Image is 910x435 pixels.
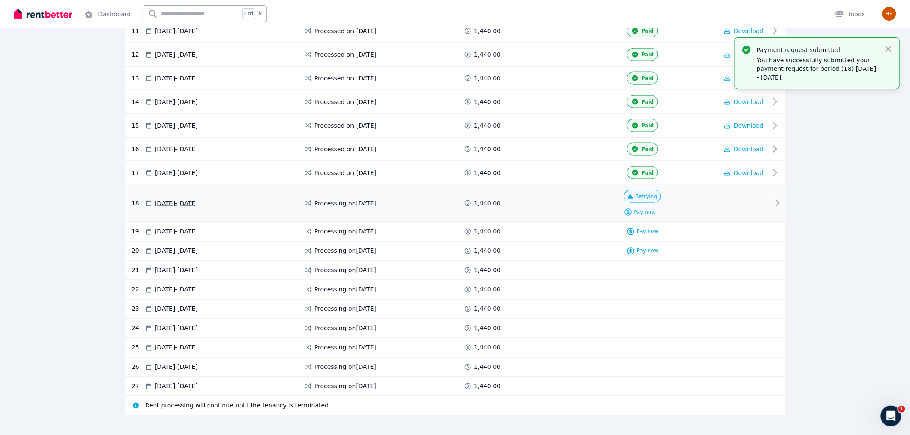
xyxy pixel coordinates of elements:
span: 1,440.00 [474,247,501,255]
span: Processed on [DATE] [314,74,376,83]
span: 1,440.00 [474,363,501,371]
div: 24 [132,324,144,333]
div: 14 [132,95,144,108]
div: 22 [132,285,144,294]
span: [DATE] - [DATE] [155,382,198,391]
span: Paid [641,169,654,176]
span: [DATE] - [DATE] [155,266,198,275]
div: 12 [132,48,144,61]
span: Pay now [634,209,656,216]
span: Processed on [DATE] [314,168,376,177]
span: Processed on [DATE] [314,145,376,153]
div: 17 [132,166,144,179]
span: Processing on [DATE] [314,247,376,255]
span: Download [734,146,764,153]
p: Payment request submitted [757,46,877,54]
span: [DATE] - [DATE] [155,98,198,106]
span: k [259,10,262,17]
span: [DATE] - [DATE] [155,305,198,313]
span: [DATE] - [DATE] [155,74,198,83]
span: [DATE] - [DATE] [155,50,198,59]
button: Download [724,168,764,177]
span: Processing on [DATE] [314,266,376,275]
button: Download [724,121,764,130]
span: Processed on [DATE] [314,50,376,59]
button: Download [724,50,764,59]
span: 1 [898,406,905,413]
span: Processing on [DATE] [314,305,376,313]
span: [DATE] - [DATE] [155,285,198,294]
span: Paid [641,98,654,105]
span: Processing on [DATE] [314,199,376,208]
div: 26 [132,363,144,371]
span: Paid [641,28,654,34]
div: 11 [132,25,144,37]
button: Download [724,27,764,35]
span: Paid [641,122,654,129]
span: Pay now [637,228,658,235]
span: Download [734,98,764,105]
span: Ctrl [242,8,255,19]
span: 1,440.00 [474,168,501,177]
span: 1,440.00 [474,324,501,333]
span: 1,440.00 [474,27,501,35]
span: 1,440.00 [474,121,501,130]
span: Processing on [DATE] [314,285,376,294]
div: 18 [132,190,144,217]
span: [DATE] - [DATE] [155,121,198,130]
div: 19 [132,227,144,236]
span: Paid [641,146,654,153]
span: 1,440.00 [474,145,501,153]
span: 1,440.00 [474,199,501,208]
div: 21 [132,266,144,275]
span: Processing on [DATE] [314,363,376,371]
div: 15 [132,119,144,132]
div: 23 [132,305,144,313]
span: Download [734,28,764,34]
div: 13 [132,72,144,85]
span: Download [734,51,764,58]
span: Processing on [DATE] [314,343,376,352]
span: Processed on [DATE] [314,27,376,35]
span: [DATE] - [DATE] [155,168,198,177]
span: Download [734,75,764,82]
span: Paid [641,75,654,82]
span: 1,440.00 [474,305,501,313]
span: 1,440.00 [474,382,501,391]
span: 1,440.00 [474,98,501,106]
span: Download [734,122,764,129]
div: Inbox [835,10,865,18]
span: [DATE] - [DATE] [155,343,198,352]
span: [DATE] - [DATE] [155,363,198,371]
span: 1,440.00 [474,227,501,236]
div: 20 [132,247,144,255]
span: 1,440.00 [474,285,501,294]
span: Processed on [DATE] [314,121,376,130]
span: 1,440.00 [474,266,501,275]
button: Download [724,98,764,106]
div: 16 [132,143,144,156]
span: Pay now [637,248,658,254]
span: [DATE] - [DATE] [155,199,198,208]
span: Rent processing will continue until the tenancy is terminated [145,401,329,410]
p: You have successfully submitted your payment request for period (18) [DATE] - [DATE]. [757,56,877,82]
span: [DATE] - [DATE] [155,247,198,255]
img: Kai Heymer and Bryce Ingledew [882,7,896,21]
span: Download [734,169,764,176]
span: 1,440.00 [474,50,501,59]
span: Processing on [DATE] [314,382,376,391]
img: RentBetter [14,7,72,20]
span: Processing on [DATE] [314,227,376,236]
span: [DATE] - [DATE] [155,27,198,35]
div: 25 [132,343,144,352]
button: Download [724,74,764,83]
div: 27 [132,382,144,391]
span: Processed on [DATE] [314,98,376,106]
span: [DATE] - [DATE] [155,227,198,236]
button: Download [724,145,764,153]
span: Paid [641,51,654,58]
span: Retrying [636,193,657,200]
iframe: Intercom live chat [881,406,901,426]
span: 1,440.00 [474,343,501,352]
span: Processing on [DATE] [314,324,376,333]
